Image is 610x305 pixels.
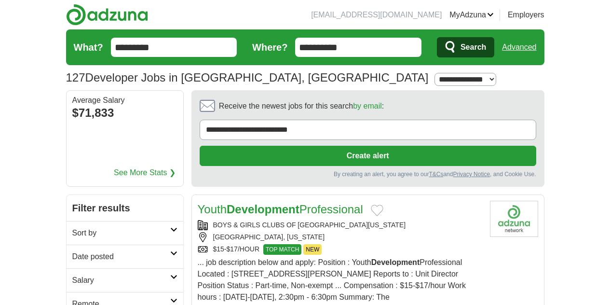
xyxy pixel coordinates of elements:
[67,268,183,292] a: Salary
[200,170,536,179] div: By creating an alert, you agree to our and , and Cookie Use.
[66,69,85,86] span: 127
[198,244,482,255] div: $15-$17/HOUR
[72,251,170,263] h2: Date posted
[67,221,183,245] a: Sort by
[502,38,536,57] a: Advanced
[371,205,383,216] button: Add to favorite jobs
[67,195,183,221] h2: Filter results
[437,37,494,57] button: Search
[198,232,482,242] div: [GEOGRAPHIC_DATA], [US_STATE]
[114,167,176,179] a: See More Stats ❯
[66,4,148,26] img: Adzuna logo
[252,40,287,55] label: Where?
[67,245,183,268] a: Date posted
[200,146,536,166] button: Create alert
[72,104,177,122] div: $71,833
[461,38,486,57] span: Search
[303,244,322,255] span: NEW
[198,203,363,216] a: YouthDevelopmentProfessional
[453,171,490,178] a: Privacy Notice
[72,227,170,239] h2: Sort by
[227,203,299,216] strong: Development
[198,220,482,230] div: BOYS & GIRLS CLUBS OF [GEOGRAPHIC_DATA][US_STATE]
[263,244,301,255] span: TOP MATCH
[72,275,170,286] h2: Salary
[429,171,443,178] a: T&Cs
[490,201,538,237] img: Company logo
[371,258,420,266] strong: Development
[72,97,177,104] div: Average Salary
[508,9,544,21] a: Employers
[74,40,103,55] label: What?
[219,100,384,112] span: Receive the newest jobs for this search :
[353,102,382,110] a: by email
[311,9,442,21] li: [EMAIL_ADDRESS][DOMAIN_NAME]
[449,9,494,21] a: MyAdzuna
[66,71,429,84] h1: Developer Jobs in [GEOGRAPHIC_DATA], [GEOGRAPHIC_DATA]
